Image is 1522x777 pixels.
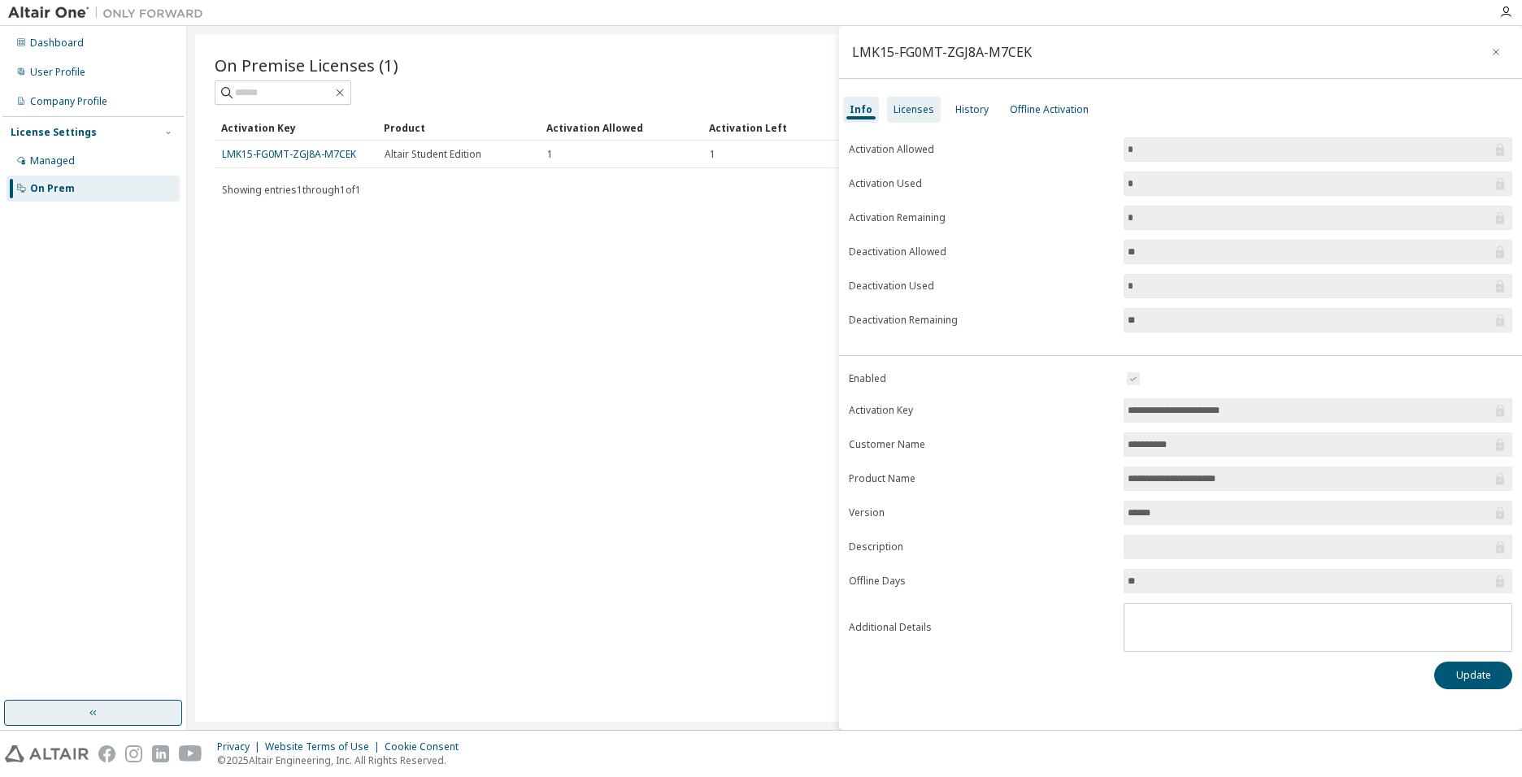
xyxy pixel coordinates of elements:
[852,46,1032,59] div: LMK15-FG0MT-ZGJ8A-M7CEK
[385,740,468,753] div: Cookie Consent
[849,143,1114,156] label: Activation Allowed
[1434,662,1512,689] button: Update
[710,148,715,161] span: 1
[849,211,1114,224] label: Activation Remaining
[30,66,85,79] div: User Profile
[849,404,1114,417] label: Activation Key
[849,177,1114,190] label: Activation Used
[5,745,89,762] img: altair_logo.svg
[849,245,1114,258] label: Deactivation Allowed
[849,472,1114,485] label: Product Name
[179,745,202,762] img: youtube.svg
[152,745,169,762] img: linkedin.svg
[849,621,1114,634] label: Additional Details
[849,438,1114,451] label: Customer Name
[8,5,211,21] img: Altair One
[849,540,1114,553] label: Description
[265,740,385,753] div: Website Terms of Use
[894,103,934,116] div: Licenses
[125,745,142,762] img: instagram.svg
[849,280,1114,293] label: Deactivation Used
[385,148,481,161] span: Altair Student Edition
[849,314,1114,327] label: Deactivation Remaining
[849,506,1114,519] label: Version
[215,54,398,76] span: On Premise Licenses (1)
[217,740,265,753] div: Privacy
[849,372,1114,385] label: Enabled
[955,103,989,116] div: History
[850,103,872,116] div: Info
[30,37,84,50] div: Dashboard
[1010,103,1089,116] div: Offline Activation
[849,575,1114,588] label: Offline Days
[384,115,533,141] div: Product
[30,182,75,195] div: On Prem
[30,95,107,108] div: Company Profile
[11,126,97,139] div: License Settings
[30,154,75,167] div: Managed
[98,745,115,762] img: facebook.svg
[222,183,361,197] span: Showing entries 1 through 1 of 1
[546,115,696,141] div: Activation Allowed
[547,148,553,161] span: 1
[221,115,371,141] div: Activation Key
[222,147,356,161] a: LMK15-FG0MT-ZGJ8A-M7CEK
[709,115,859,141] div: Activation Left
[217,753,468,767] p: © 2025 Altair Engineering, Inc. All Rights Reserved.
